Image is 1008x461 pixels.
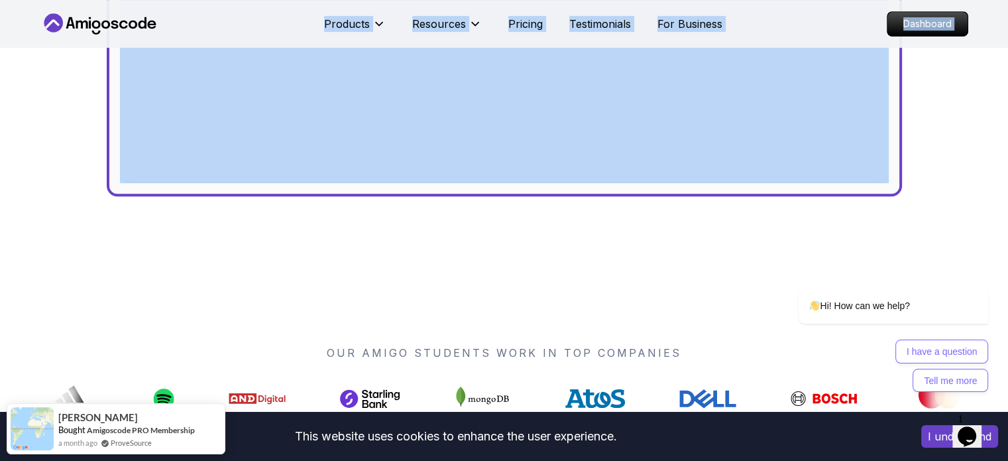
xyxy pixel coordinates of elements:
div: This website uses cookies to enhance the user experience. [10,422,901,451]
button: Accept cookies [921,425,998,448]
p: Dashboard [887,12,968,36]
span: [PERSON_NAME] [58,412,138,423]
p: OUR AMIGO STUDENTS WORK IN TOP COMPANIES [40,345,968,361]
iframe: chat widget [952,408,995,448]
span: a month ago [58,437,97,448]
span: Bought [58,425,85,435]
a: For Business [657,16,722,32]
a: Amigoscode PRO Membership [87,425,195,435]
p: Resources [412,16,466,32]
button: Products [324,16,386,42]
a: Testimonials [569,16,631,32]
a: Pricing [508,16,543,32]
a: ProveSource [111,437,152,448]
p: Products [324,16,370,32]
iframe: chat widget [756,184,995,401]
img: provesource social proof notification image [11,407,54,450]
button: Resources [412,16,482,42]
a: Dashboard [887,11,968,36]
